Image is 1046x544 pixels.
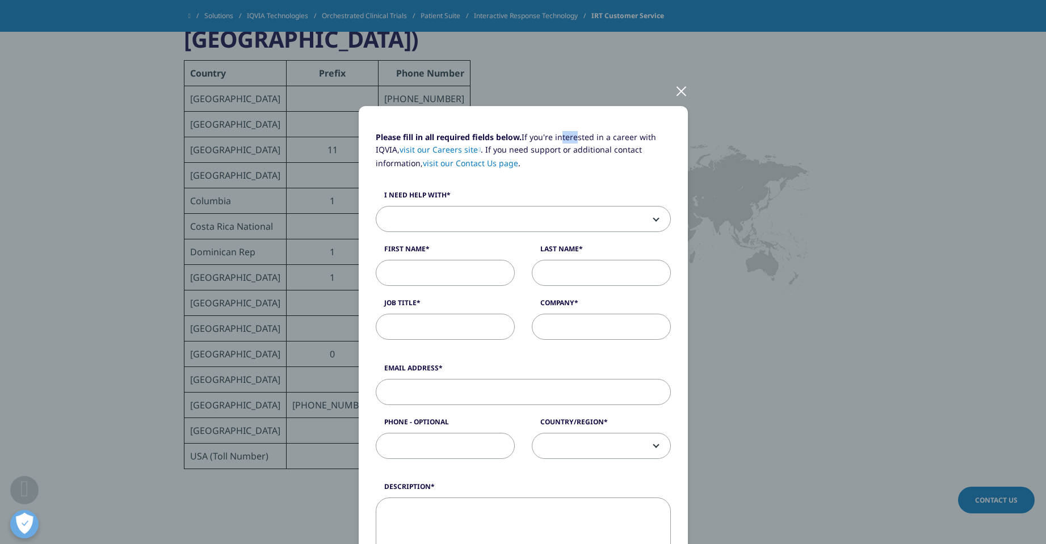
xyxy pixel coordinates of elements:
label: Company [532,298,671,314]
p: If you're interested in a career with IQVIA, . If you need support or additional contact informat... [376,131,671,178]
a: visit our Contact Us page [423,158,518,168]
label: Email Address [376,363,671,379]
strong: Please fill in all required fields below. [376,132,522,142]
button: 개방형 기본 설정 [10,510,39,538]
label: Job Title [376,298,515,314]
label: Description [376,482,671,497]
label: Country/Region [532,417,671,433]
label: Last Name [532,244,671,260]
label: Phone - Optional [376,417,515,433]
label: First Name [376,244,515,260]
label: I need help with [376,190,671,206]
a: visit our Careers site [400,144,481,155]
